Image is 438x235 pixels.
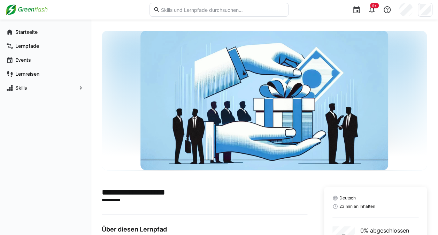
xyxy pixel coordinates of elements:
span: Deutsch [339,195,356,201]
input: Skills und Lernpfade durchsuchen… [160,7,285,13]
span: 9+ [372,3,377,8]
span: 23 min an Inhalten [339,204,375,209]
h3: Über diesen Lernpfad [102,226,307,233]
p: 0% abgeschlossen [360,226,409,235]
